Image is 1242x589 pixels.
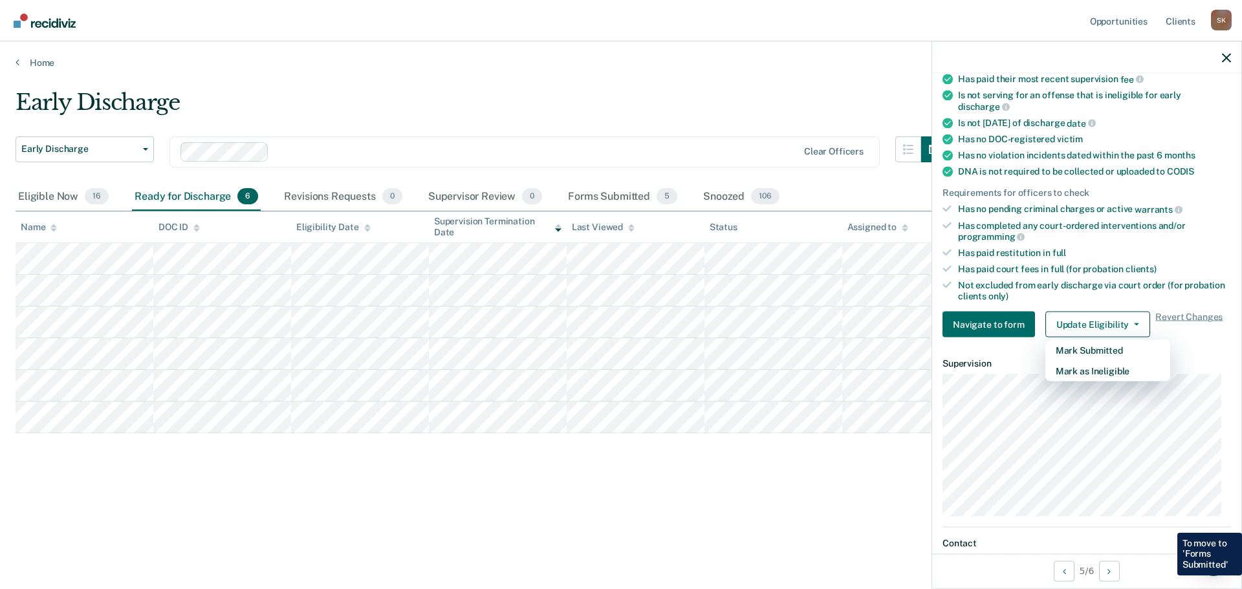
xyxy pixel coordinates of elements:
[942,537,1231,548] dt: Contact
[701,183,782,211] div: Snoozed
[1155,312,1223,337] span: Revert Changes
[1167,166,1194,177] span: CODIS
[296,222,371,233] div: Eligibility Date
[1120,74,1144,84] span: fee
[958,73,1231,85] div: Has paid their most recent supervision
[1135,204,1182,214] span: warrants
[237,188,258,205] span: 6
[958,248,1231,259] div: Has paid restitution in
[16,183,111,211] div: Eligible Now
[1211,10,1232,30] button: Profile dropdown button
[1067,118,1095,128] span: date
[14,14,76,28] img: Recidiviz
[1099,561,1120,581] button: Next Opportunity
[16,89,947,126] div: Early Discharge
[522,188,542,205] span: 0
[751,188,779,205] span: 106
[1045,340,1170,361] button: Mark Submitted
[942,187,1231,198] div: Requirements for officers to check
[958,220,1231,242] div: Has completed any court-ordered interventions and/or
[281,183,404,211] div: Revisions Requests
[572,222,635,233] div: Last Viewed
[958,279,1231,301] div: Not excluded from early discharge via court order (for probation clients
[382,188,402,205] span: 0
[1045,312,1150,337] button: Update Eligibility
[434,216,561,238] div: Supervision Termination Date
[657,188,677,205] span: 5
[85,188,109,205] span: 16
[1054,561,1074,581] button: Previous Opportunity
[1126,263,1157,273] span: clients)
[847,222,908,233] div: Assigned to
[1198,545,1229,576] div: Open Intercom Messenger
[132,183,261,211] div: Ready for Discharge
[16,57,1226,69] a: Home
[942,312,1035,337] button: Navigate to form
[958,263,1231,274] div: Has paid court fees in full (for probation
[1211,10,1232,30] div: S K
[21,222,57,233] div: Name
[1052,248,1066,258] span: full
[1045,361,1170,381] button: Mark as Ineligible
[804,146,864,157] div: Clear officers
[426,183,545,211] div: Supervisor Review
[958,101,1010,111] span: discharge
[958,166,1231,177] div: DNA is not required to be collected or uploaded to
[958,90,1231,112] div: Is not serving for an offense that is ineligible for early
[158,222,200,233] div: DOC ID
[958,204,1231,215] div: Has no pending criminal charges or active
[1164,150,1195,160] span: months
[958,134,1231,145] div: Has no DOC-registered
[565,183,680,211] div: Forms Submitted
[988,290,1008,301] span: only)
[942,312,1040,337] a: Navigate to form link
[1057,134,1083,144] span: victim
[958,117,1231,129] div: Is not [DATE] of discharge
[942,358,1231,369] dt: Supervision
[932,553,1241,588] div: 5 / 6
[21,144,138,155] span: Early Discharge
[958,231,1025,242] span: programming
[958,150,1231,161] div: Has no violation incidents dated within the past 6
[710,222,737,233] div: Status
